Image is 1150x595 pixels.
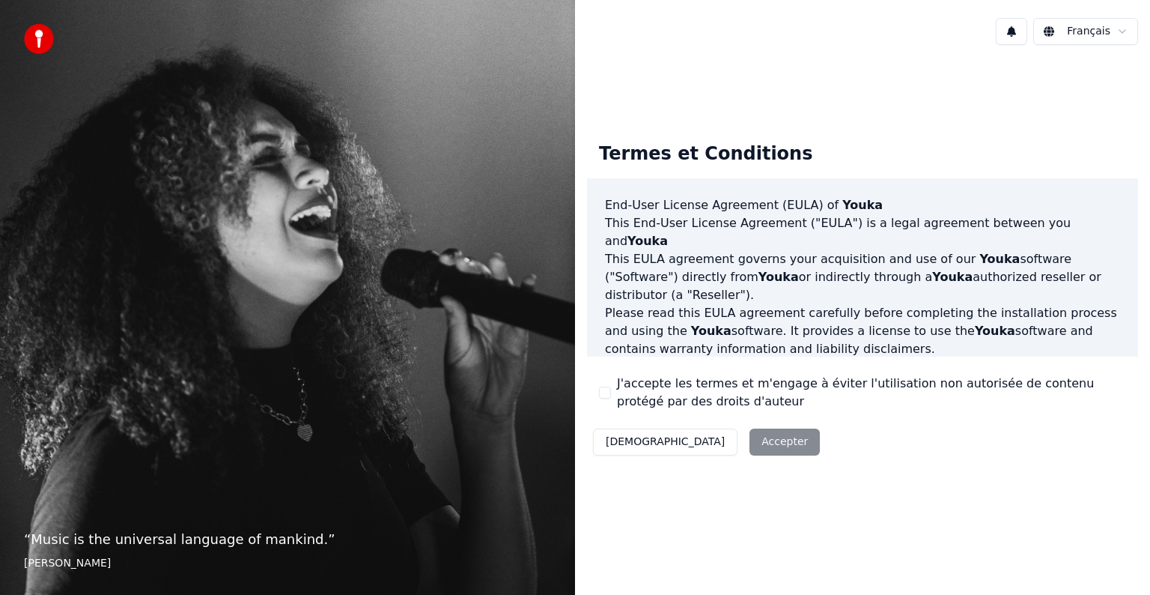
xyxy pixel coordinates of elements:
[605,304,1120,358] p: Please read this EULA agreement carefully before completing the installation process and using th...
[627,234,668,248] span: Youka
[758,270,799,284] span: Youka
[593,429,737,456] button: [DEMOGRAPHIC_DATA]
[605,196,1120,214] h3: End-User License Agreement (EULA) of
[24,529,551,550] p: “ Music is the universal language of mankind. ”
[24,24,54,54] img: youka
[979,252,1020,266] span: Youka
[24,556,551,571] footer: [PERSON_NAME]
[932,270,973,284] span: Youka
[691,324,731,338] span: Youka
[605,250,1120,304] p: This EULA agreement governs your acquisition and use of our software ("Software") directly from o...
[975,324,1015,338] span: Youka
[617,375,1126,411] label: J'accepte les termes et m'engage à éviter l'utilisation non autorisée de contenu protégé par des ...
[587,130,824,178] div: Termes et Conditions
[842,198,883,212] span: Youka
[605,214,1120,250] p: This End-User License Agreement ("EULA") is a legal agreement between you and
